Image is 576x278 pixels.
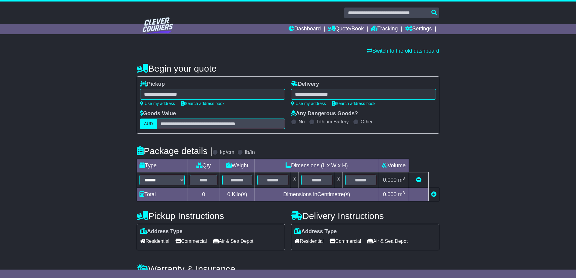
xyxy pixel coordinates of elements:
a: Quote/Book [328,24,364,34]
span: 0.000 [383,191,396,197]
label: Goods Value [140,110,176,117]
span: Residential [140,236,169,246]
label: Pickup [140,81,165,88]
a: Search address book [181,101,224,106]
a: Use my address [140,101,175,106]
span: m [398,177,405,183]
span: Air & Sea Depot [213,236,254,246]
label: Delivery [291,81,319,88]
label: kg/cm [220,149,234,156]
a: Switch to the old dashboard [367,48,439,54]
a: Dashboard [289,24,321,34]
a: Tracking [371,24,398,34]
h4: Warranty & Insurance [137,264,439,274]
label: lb/in [245,149,255,156]
a: Add new item [431,191,437,197]
h4: Pickup Instructions [137,211,285,221]
label: Any Dangerous Goods? [291,110,358,117]
td: x [291,172,299,188]
td: 0 [187,188,220,201]
label: Other [361,119,373,125]
span: 0.000 [383,177,396,183]
label: Lithium Battery [317,119,349,125]
h4: Package details | [137,146,212,156]
a: Search address book [332,101,375,106]
span: Air & Sea Depot [367,236,408,246]
label: AUD [140,119,157,129]
h4: Delivery Instructions [291,211,439,221]
label: Address Type [294,228,337,235]
td: Volume [379,159,409,172]
td: Kilo(s) [220,188,255,201]
td: Dimensions (L x W x H) [255,159,379,172]
span: 0 [227,191,230,197]
a: Remove this item [416,177,421,183]
label: No [299,119,305,125]
span: Commercial [330,236,361,246]
td: Total [137,188,187,201]
span: Residential [294,236,324,246]
span: Commercial [175,236,207,246]
td: Dimensions in Centimetre(s) [255,188,379,201]
td: x [335,172,343,188]
sup: 3 [402,190,405,195]
td: Qty [187,159,220,172]
label: Address Type [140,228,183,235]
h4: Begin your quote [137,63,439,73]
a: Use my address [291,101,326,106]
td: Weight [220,159,255,172]
td: Type [137,159,187,172]
sup: 3 [402,176,405,181]
a: Settings [405,24,432,34]
span: m [398,191,405,197]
